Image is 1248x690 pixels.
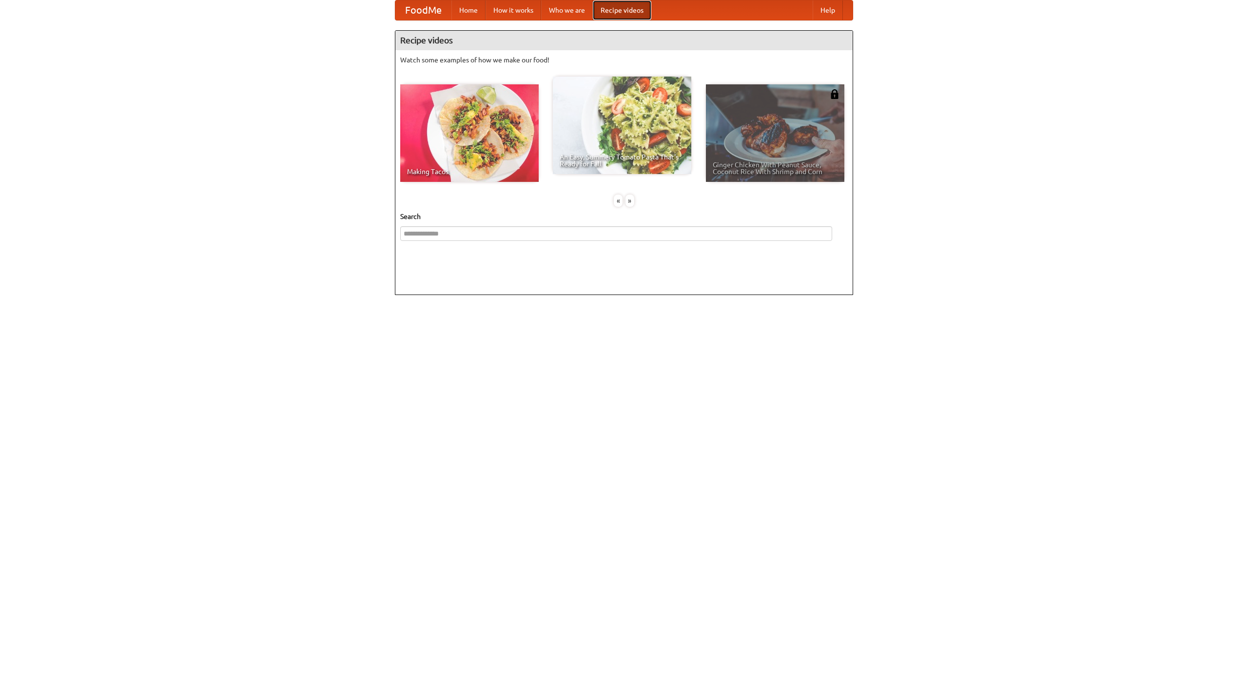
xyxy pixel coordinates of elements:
a: FoodMe [395,0,451,20]
a: An Easy, Summery Tomato Pasta That's Ready for Fall [553,77,691,174]
span: An Easy, Summery Tomato Pasta That's Ready for Fall [560,154,684,167]
h5: Search [400,212,848,221]
div: « [614,195,623,207]
h4: Recipe videos [395,31,853,50]
img: 483408.png [830,89,839,99]
a: How it works [486,0,541,20]
span: Making Tacos [407,168,532,175]
div: » [625,195,634,207]
p: Watch some examples of how we make our food! [400,55,848,65]
a: Making Tacos [400,84,539,182]
a: Who we are [541,0,593,20]
a: Recipe videos [593,0,651,20]
a: Help [813,0,843,20]
a: Home [451,0,486,20]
